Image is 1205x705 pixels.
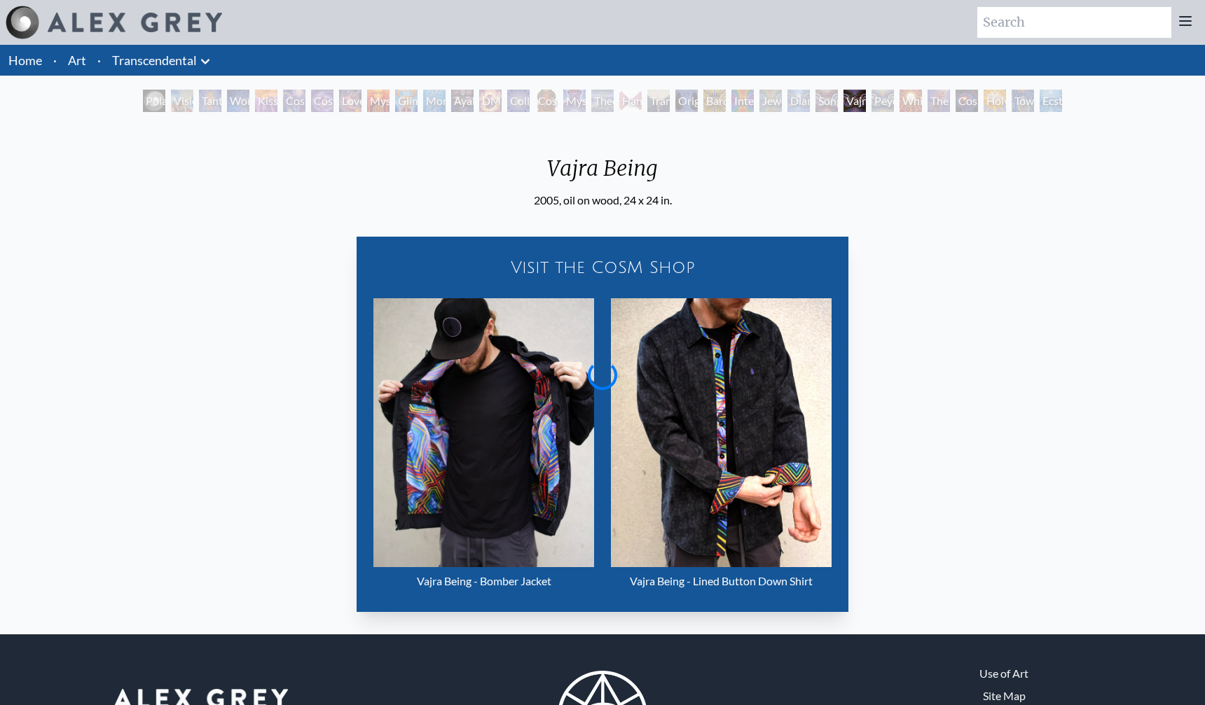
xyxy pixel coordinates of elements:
[423,90,446,112] div: Monochord
[143,90,165,112] div: Polar Unity Spiral
[199,90,221,112] div: Tantra
[227,90,249,112] div: Wonder
[611,298,832,567] img: Vajra Being - Lined Button Down Shirt
[373,298,594,595] a: Vajra Being - Bomber Jacket
[731,90,754,112] div: Interbeing
[311,90,333,112] div: Cosmic Artist
[171,90,193,112] div: Visionary Origin of Language
[647,90,670,112] div: Transfiguration
[1040,90,1062,112] div: Ecstasy
[956,90,978,112] div: Cosmic Consciousness
[395,90,418,112] div: Glimpsing the Empyrean
[373,567,594,595] div: Vajra Being - Bomber Jacket
[872,90,894,112] div: Peyote Being
[451,90,474,112] div: Ayahuasca Visitation
[535,90,558,112] div: Cosmic Christ
[563,90,586,112] div: Mystic Eye
[479,90,502,112] div: DMT - The Spirit Molecule
[507,90,530,112] div: Collective Vision
[367,90,390,112] div: Mysteriosa 2
[611,298,832,595] a: Vajra Being - Lined Button Down Shirt
[843,90,866,112] div: Vajra Being
[8,53,42,68] a: Home
[611,567,832,595] div: Vajra Being - Lined Button Down Shirt
[675,90,698,112] div: Original Face
[68,50,86,70] a: Art
[979,665,1028,682] a: Use of Art
[619,90,642,112] div: Hands that See
[255,90,277,112] div: Kiss of the [MEDICAL_DATA]
[365,245,840,290] a: Visit the CoSM Shop
[787,90,810,112] div: Diamond Being
[928,90,950,112] div: The Great Turn
[815,90,838,112] div: Song of Vajra Being
[92,45,106,76] li: ·
[703,90,726,112] div: Bardo Being
[48,45,62,76] li: ·
[759,90,782,112] div: Jewel Being
[984,90,1006,112] div: Holy Spirit
[977,7,1171,38] input: Search
[534,155,672,192] div: Vajra Being
[534,192,672,209] div: 2005, oil on wood, 24 x 24 in.
[339,90,361,112] div: Love is a Cosmic Force
[373,298,594,567] img: Vajra Being - Bomber Jacket
[112,50,197,70] a: Transcendental
[983,687,1026,704] a: Site Map
[283,90,305,112] div: Cosmic Creativity
[591,90,614,112] div: Theologue
[1012,90,1034,112] div: Toward the One
[900,90,922,112] div: White Light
